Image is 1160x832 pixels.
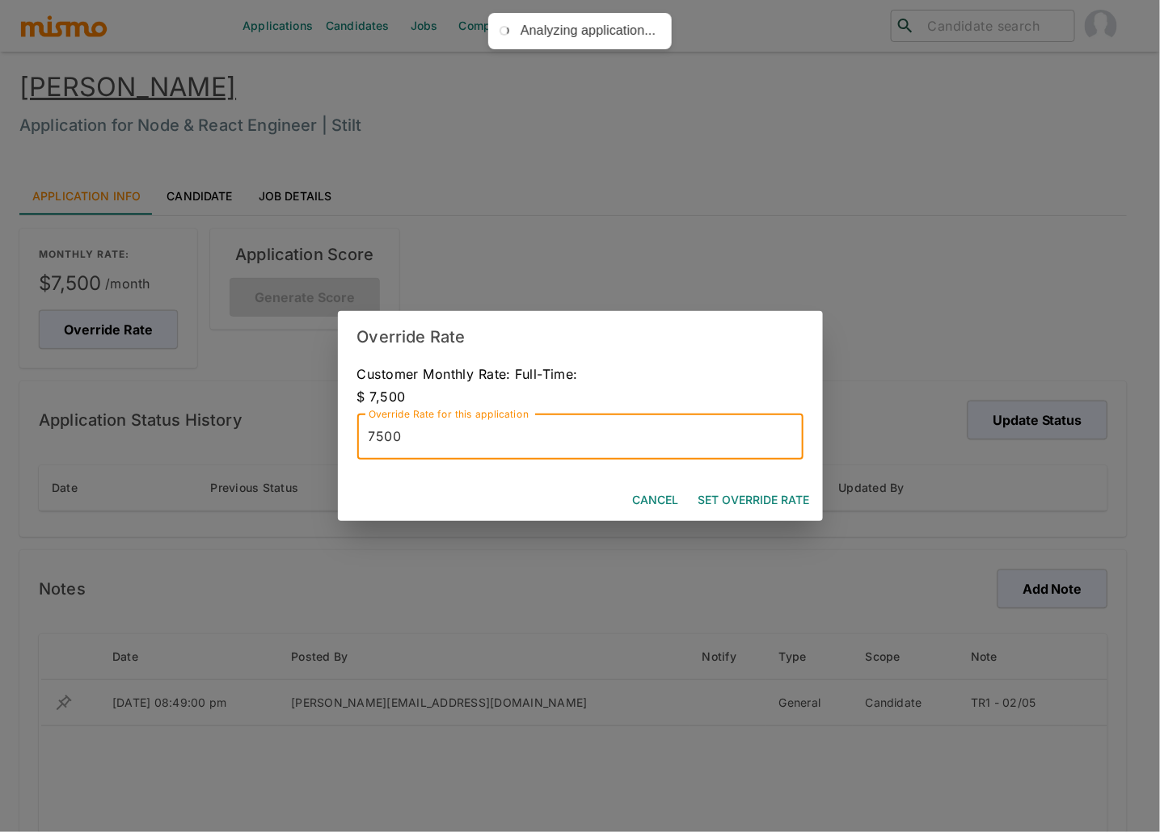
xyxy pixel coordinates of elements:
label: Override Rate for this application [369,407,529,421]
button: Cancel [626,485,685,515]
div: Customer Monthly Rate: Full-Time: [357,363,804,408]
h2: Override Rate [338,311,823,363]
div: Analyzing application... [521,23,656,40]
div: $ 7,500 [357,385,804,408]
button: Set Override Rate [692,485,816,515]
